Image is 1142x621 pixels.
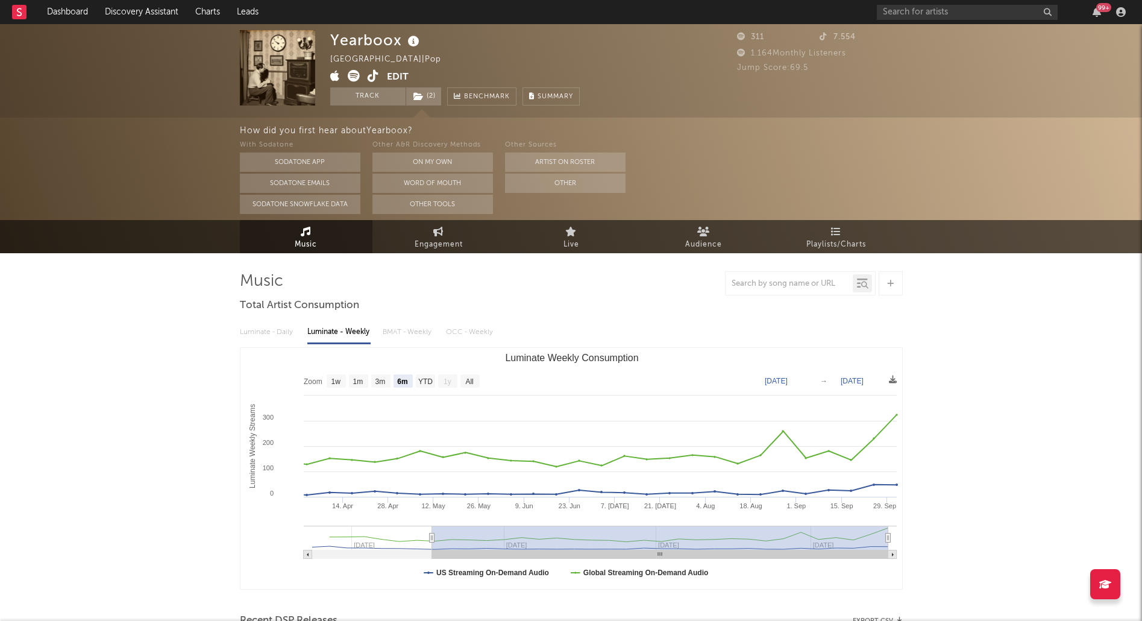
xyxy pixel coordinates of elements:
span: Playlists/Charts [806,238,866,252]
text: 6m [397,377,407,386]
span: Summary [538,93,573,100]
text: 100 [262,464,273,471]
text: 12. May [421,502,445,509]
text: [DATE] [765,377,788,385]
text: → [820,377,827,385]
a: Benchmark [447,87,516,106]
span: Engagement [415,238,463,252]
div: Luminate - Weekly [307,322,371,342]
text: YTD [418,377,432,386]
text: Global Streaming On-Demand Audio [583,569,708,577]
button: Artist on Roster [505,153,626,172]
button: Summary [522,87,580,106]
span: Total Artist Consumption [240,298,359,313]
button: Other [505,174,626,193]
span: Jump Score: 69.5 [737,64,808,72]
span: 7.554 [820,33,856,41]
button: Other Tools [372,195,493,214]
a: Audience [638,220,770,253]
text: 3m [375,377,385,386]
input: Search for artists [877,5,1058,20]
button: Sodatone Emails [240,174,360,193]
button: Sodatone App [240,153,360,172]
text: 15. Sep [830,502,853,509]
text: 1. Sep [786,502,806,509]
div: Yearboox [330,30,422,50]
div: Other A&R Discovery Methods [372,138,493,153]
a: Playlists/Charts [770,220,903,253]
span: Audience [685,238,722,252]
a: Music [240,220,372,253]
text: 21. [DATE] [644,502,676,509]
div: [GEOGRAPHIC_DATA] | Pop [330,52,455,67]
span: 1.164 Monthly Listeners [737,49,846,57]
text: 1y [444,377,451,386]
text: Zoom [304,377,322,386]
text: 1w [331,377,340,386]
text: 200 [262,439,273,446]
text: 0 [269,490,273,497]
div: 99 + [1096,3,1111,12]
text: 4. Aug [696,502,715,509]
svg: Luminate Weekly Consumption [240,348,903,589]
button: Edit [387,70,409,85]
text: 18. Aug [739,502,762,509]
text: 29. Sep [873,502,896,509]
div: With Sodatone [240,138,360,153]
div: Other Sources [505,138,626,153]
text: 300 [262,414,273,421]
span: Music [295,238,317,252]
text: Luminate Weekly Consumption [505,353,638,363]
button: On My Own [372,153,493,172]
a: Engagement [372,220,505,253]
text: 14. Apr [332,502,353,509]
a: Live [505,220,638,253]
text: Luminate Weekly Streams [248,404,257,488]
text: 28. Apr [377,502,398,509]
span: 311 [737,33,764,41]
text: 1m [353,377,363,386]
input: Search by song name or URL [726,279,853,289]
button: Sodatone Snowflake Data [240,195,360,214]
button: (2) [406,87,441,106]
text: US Streaming On-Demand Audio [436,569,549,577]
button: Word Of Mouth [372,174,493,193]
text: [DATE] [841,377,864,385]
text: 23. Jun [558,502,580,509]
span: Benchmark [464,90,510,104]
text: 26. May [466,502,491,509]
text: 9. Jun [515,502,533,509]
button: Track [330,87,406,106]
text: 7. [DATE] [600,502,629,509]
button: 99+ [1093,7,1101,17]
span: Live [563,238,579,252]
span: ( 2 ) [406,87,442,106]
text: All [465,377,473,386]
